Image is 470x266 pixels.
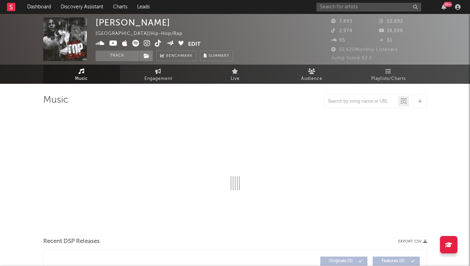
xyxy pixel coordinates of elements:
[43,65,120,84] a: Music
[209,54,229,58] span: Summary
[398,239,427,244] button: Export CSV
[320,257,367,266] button: Originals(0)
[331,38,345,43] span: 95
[144,75,172,83] span: Engagement
[379,19,403,24] span: 53,892
[120,65,197,84] a: Engagement
[377,259,409,263] span: Features ( 0 )
[231,75,240,83] span: Live
[96,17,170,28] div: [PERSON_NAME]
[301,75,322,83] span: Audience
[371,75,406,83] span: Playlists/Charts
[188,40,201,49] button: Edit
[156,51,196,61] a: Benchmark
[331,47,398,52] span: 32,620 Monthly Listeners
[373,257,420,266] button: Features(0)
[443,2,452,7] div: 99 +
[75,75,88,83] span: Music
[331,19,352,24] span: 7,893
[331,29,352,33] span: 2,974
[379,38,392,43] span: 51
[200,51,233,61] button: Summary
[379,29,403,33] span: 18,500
[43,237,100,246] span: Recent DSP Releases
[350,65,427,84] a: Playlists/Charts
[96,30,191,38] div: [GEOGRAPHIC_DATA] | Hip-Hop/Rap
[274,65,350,84] a: Audience
[166,52,193,60] span: Benchmark
[197,65,274,84] a: Live
[441,4,446,10] button: 99+
[324,99,398,104] input: Search by song name or URL
[96,51,139,61] button: Track
[316,3,421,12] input: Search for artists
[325,259,357,263] span: Originals ( 0 )
[331,56,372,60] span: Jump Score: 82.3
